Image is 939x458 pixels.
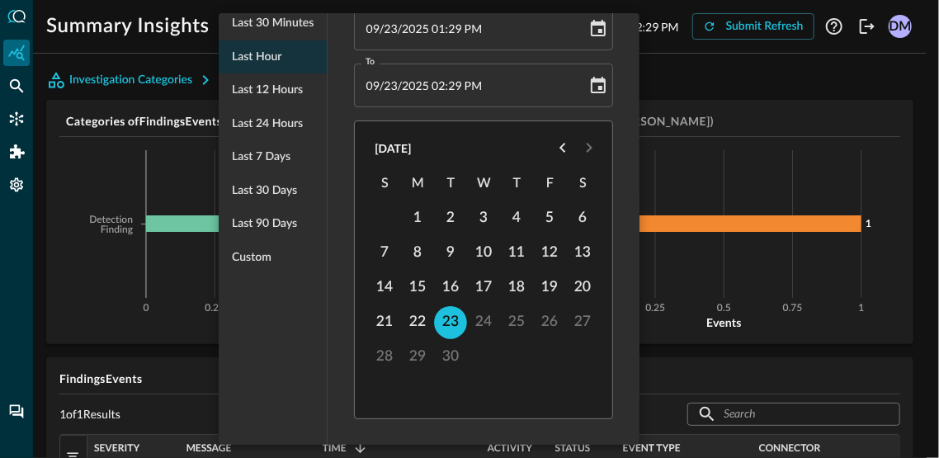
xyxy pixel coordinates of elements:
button: 17 [468,271,501,305]
span: / [398,21,402,35]
span: Last 90 days [232,214,297,234]
button: 4 [501,202,534,235]
label: To [366,56,375,69]
span: Last 30 minutes [232,13,314,34]
button: 2 [435,202,468,235]
span: Minutes [448,78,462,92]
span: / [398,78,402,92]
span: Month [366,78,380,92]
span: Day [384,78,398,92]
button: 8 [402,237,435,270]
span: Minutes [448,21,462,35]
button: 9 [435,237,468,270]
span: Meridiem [465,21,483,35]
button: 23 [435,306,468,339]
button: 18 [501,271,534,305]
span: Last 30 days [232,181,297,201]
div: Last 90 days [219,207,327,241]
button: 7 [369,237,402,270]
span: Month [366,21,380,35]
button: 15 [402,271,435,305]
span: / [380,78,384,92]
button: 3 [468,202,501,235]
button: 6 [567,202,600,235]
div: Last 24 hours [219,107,327,141]
span: Last 7 days [232,147,290,168]
button: 22 [402,306,435,339]
button: Choose date, selected date is Sep 23, 2025 [585,73,611,99]
span: Day [384,21,398,35]
div: Last 30 minutes [219,7,327,40]
button: 19 [534,271,567,305]
span: Monday [403,168,432,201]
button: 14 [369,271,402,305]
span: Sunday [370,168,399,201]
span: Tuesday [436,168,465,201]
span: Custom [232,248,271,268]
span: Hours [432,78,446,92]
div: Last 12 hours [219,73,327,107]
div: Last 7 days [219,140,327,174]
span: : [446,78,449,92]
span: / [380,21,384,35]
span: Friday [535,168,564,201]
span: Hours [432,21,446,35]
span: Wednesday [469,168,498,201]
button: 16 [435,271,468,305]
button: 20 [567,271,600,305]
span: Last 12 hours [232,80,303,101]
button: 11 [501,237,534,270]
div: Last 30 days [219,174,327,208]
div: Custom [219,241,327,275]
button: 21 [369,306,402,339]
span: Last 24 hours [232,114,303,135]
span: Saturday [568,168,597,201]
button: 12 [534,237,567,270]
button: 10 [468,237,501,270]
button: 13 [567,237,600,270]
button: 5 [534,202,567,235]
button: 1 [402,202,435,235]
div: [DATE] [375,139,411,157]
span: Meridiem [465,78,483,92]
span: Year [402,78,429,92]
button: Choose date, selected date is Sep 23, 2025 [585,16,611,42]
span: : [446,21,449,35]
span: Thursday [502,168,531,201]
button: Previous month [550,135,576,161]
span: Year [402,21,429,35]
